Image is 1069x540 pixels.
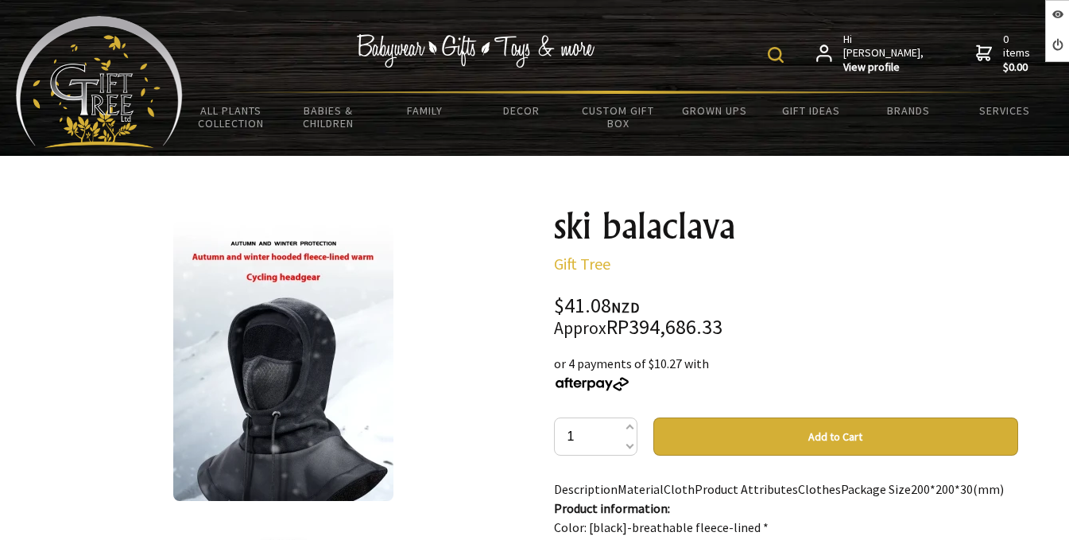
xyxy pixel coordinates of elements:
a: Decor [473,94,570,127]
img: product search [768,47,784,63]
a: Hi [PERSON_NAME],View profile [816,33,925,75]
button: Add to Cart [653,418,1018,456]
div: $41.08 RP394,686.33 [554,296,1018,338]
span: 0 items [1003,32,1033,75]
a: Babies & Children [280,94,377,140]
strong: View profile [843,60,925,75]
a: Services [956,94,1053,127]
a: 0 items$0.00 [976,33,1033,75]
img: ski balaclava [173,222,393,501]
a: Custom Gift Box [570,94,667,140]
a: Family [376,94,473,127]
a: Gift Ideas [763,94,860,127]
strong: $0.00 [1003,60,1033,75]
a: All Plants Collection [183,94,280,140]
a: Grown Ups [666,94,763,127]
div: or 4 payments of $10.27 with [554,354,1018,392]
span: Hi [PERSON_NAME], [843,33,925,75]
h1: ski balaclava [554,207,1018,245]
span: NZD [611,298,640,317]
img: Babywear - Gifts - Toys & more [356,34,595,68]
img: Babyware - Gifts - Toys and more... [16,16,183,148]
strong: Product information: [554,500,670,516]
small: Approx [554,317,606,339]
a: Gift Tree [554,254,610,274]
a: Brands [860,94,957,127]
img: Afterpay [554,377,630,391]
